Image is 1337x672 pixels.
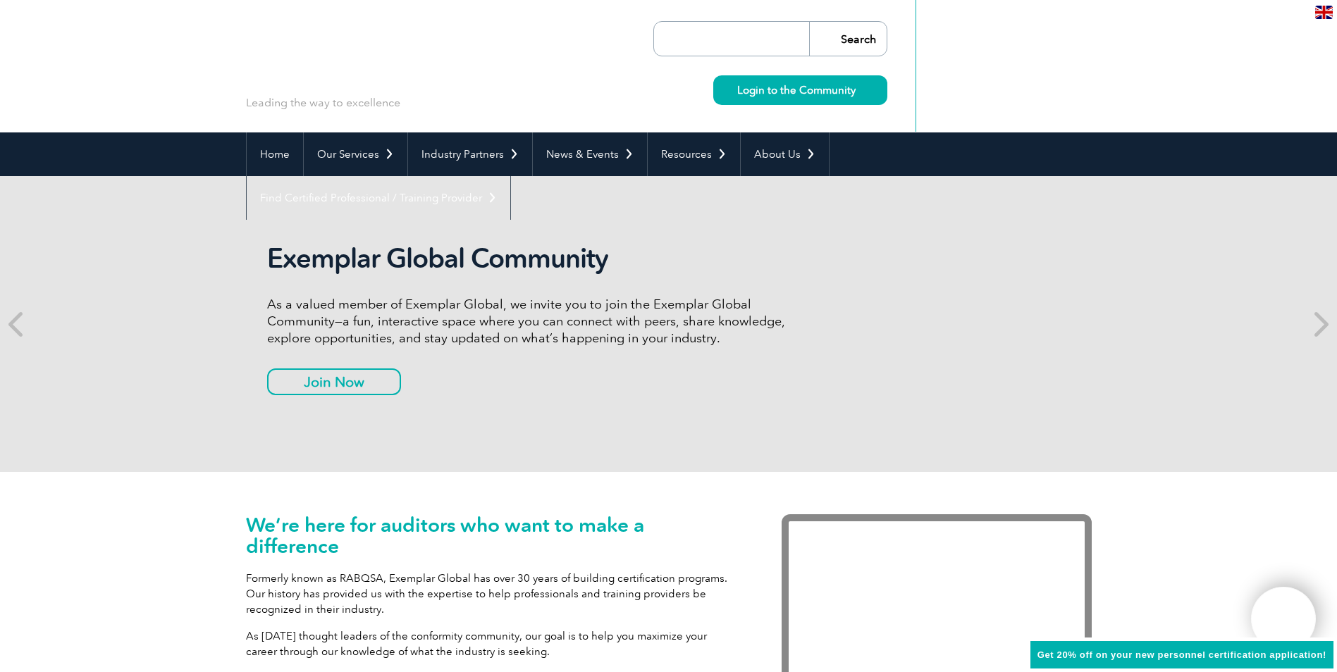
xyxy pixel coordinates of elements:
a: News & Events [533,132,647,176]
a: Login to the Community [713,75,887,105]
h1: We’re here for auditors who want to make a difference [246,514,739,556]
a: Industry Partners [408,132,532,176]
a: About Us [741,132,829,176]
h2: Exemplar Global Community [267,242,796,275]
p: As a valued member of Exemplar Global, we invite you to join the Exemplar Global Community—a fun,... [267,296,796,347]
img: svg+xml;nitro-empty-id=MzcwOjIyMw==-1;base64,PHN2ZyB2aWV3Qm94PSIwIDAgMTEgMTEiIHdpZHRoPSIxMSIgaGVp... [856,86,863,94]
p: Formerly known as RABQSA, Exemplar Global has over 30 years of building certification programs. O... [246,571,739,617]
a: Find Certified Professional / Training Provider [247,176,510,220]
img: svg+xml;nitro-empty-id=MTgxNToxMTY=-1;base64,PHN2ZyB2aWV3Qm94PSIwIDAgNDAwIDQwMCIgd2lkdGg9IjQwMCIg... [1266,602,1301,637]
a: Join Now [267,368,401,395]
a: Home [247,132,303,176]
p: As [DATE] thought leaders of the conformity community, our goal is to help you maximize your care... [246,628,739,659]
img: en [1315,6,1333,19]
a: Resources [648,132,740,176]
a: Our Services [304,132,407,176]
input: Search [809,22,887,56]
p: Leading the way to excellence [246,95,400,111]
span: Get 20% off on your new personnel certification application! [1037,649,1326,660]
